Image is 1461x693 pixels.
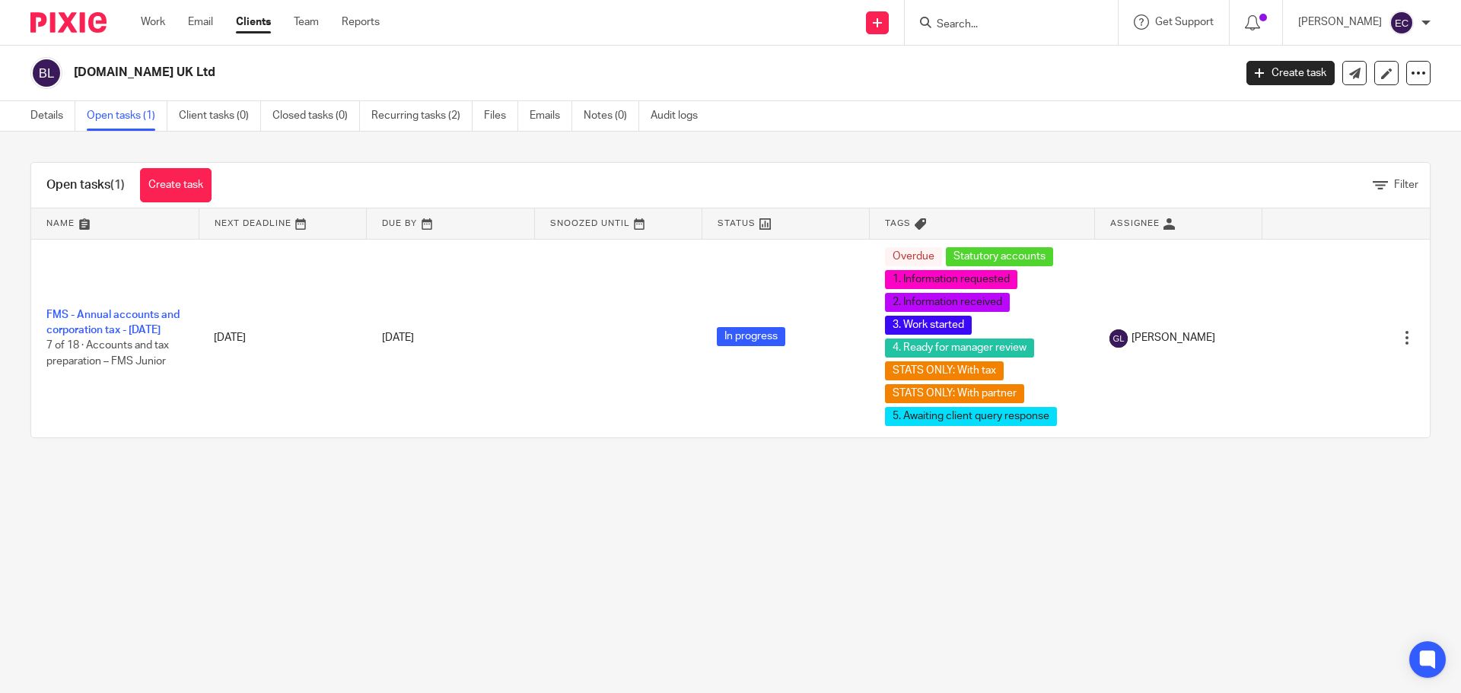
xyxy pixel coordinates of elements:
a: Create task [140,168,212,202]
span: Get Support [1155,17,1214,27]
span: 3. Work started [885,316,972,335]
span: Status [718,219,756,227]
a: Audit logs [651,101,709,131]
a: Notes (0) [584,101,639,131]
span: STATS ONLY: With tax [885,361,1004,380]
a: Closed tasks (0) [272,101,360,131]
a: Work [141,14,165,30]
a: Client tasks (0) [179,101,261,131]
span: Statutory accounts [946,247,1053,266]
h1: Open tasks [46,177,125,193]
span: 1. Information requested [885,270,1017,289]
a: Files [484,101,518,131]
span: [DATE] [382,332,414,343]
span: Tags [885,219,911,227]
a: Create task [1246,61,1335,85]
span: 4. Ready for manager review [885,339,1034,358]
a: Details [30,101,75,131]
span: STATS ONLY: With partner [885,384,1024,403]
img: Pixie [30,12,107,33]
p: [PERSON_NAME] [1298,14,1382,30]
span: 5. Awaiting client query response [885,407,1057,426]
span: [PERSON_NAME] [1132,330,1215,345]
span: Snoozed Until [550,219,630,227]
a: Reports [342,14,380,30]
td: [DATE] [199,239,366,437]
span: (1) [110,179,125,191]
span: Filter [1394,180,1418,190]
a: Email [188,14,213,30]
a: Recurring tasks (2) [371,101,473,131]
span: Overdue [885,247,942,266]
h2: [DOMAIN_NAME] UK Ltd [74,65,994,81]
span: 7 of 18 · Accounts and tax preparation – FMS Junior [46,341,169,367]
a: Team [294,14,319,30]
a: Emails [530,101,572,131]
span: 2. Information received [885,293,1010,312]
a: Open tasks (1) [87,101,167,131]
span: In progress [717,327,785,346]
img: svg%3E [30,57,62,89]
a: FMS - Annual accounts and corporation tax - [DATE] [46,310,180,335]
input: Search [935,18,1072,32]
a: Clients [236,14,271,30]
img: svg%3E [1389,11,1414,35]
img: svg%3E [1109,329,1128,348]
